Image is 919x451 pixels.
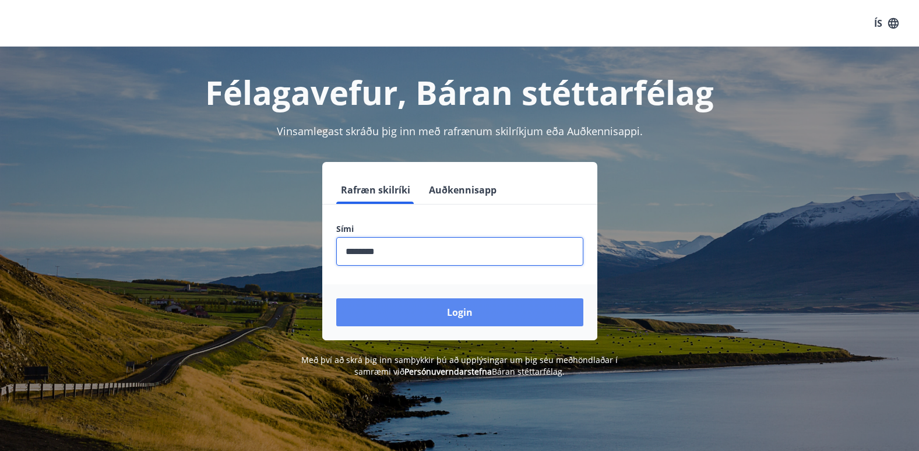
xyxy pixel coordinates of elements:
[54,70,865,114] h1: Félagavefur, Báran stéttarfélag
[301,354,618,377] span: Með því að skrá þig inn samþykkir þú að upplýsingar um þig séu meðhöndlaðar í samræmi við Báran s...
[424,176,501,204] button: Auðkennisapp
[868,13,905,34] button: ÍS
[336,223,583,235] label: Sími
[336,176,415,204] button: Rafræn skilríki
[336,298,583,326] button: Login
[277,124,643,138] span: Vinsamlegast skráðu þig inn með rafrænum skilríkjum eða Auðkennisappi.
[404,366,492,377] a: Persónuverndarstefna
